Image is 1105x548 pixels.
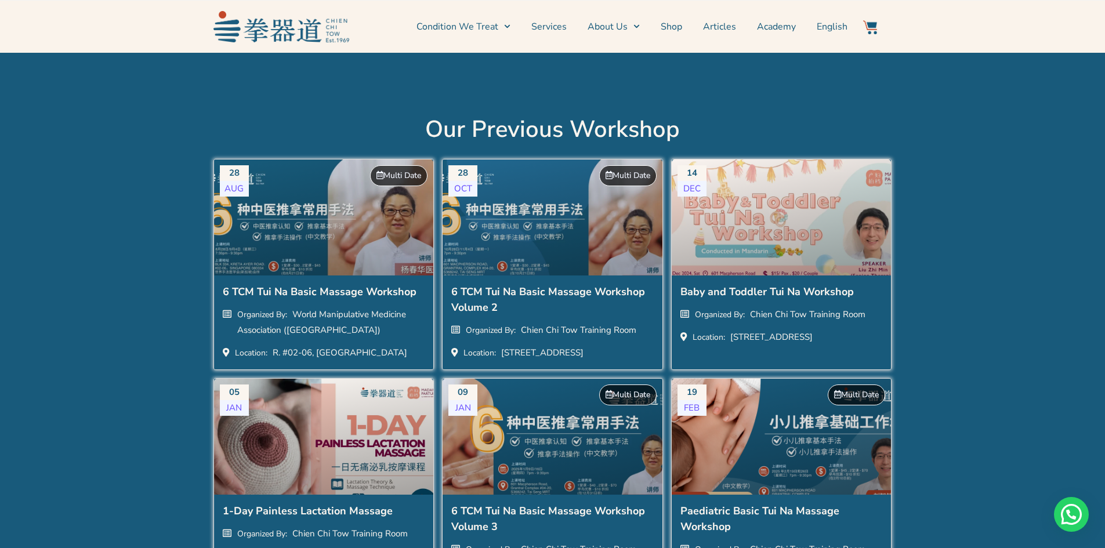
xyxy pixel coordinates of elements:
[757,12,796,41] a: Academy
[223,284,425,361] a: 6 TCM Tui Na Basic Massage Workshop Organized By: World Manipulative Medicine Association ([GEOGR...
[521,324,636,336] h6: Chien Chi Tow Training Room
[223,284,425,303] h2: 6 TCM Tui Na Basic Massage Workshop
[828,384,885,405] div: Multi Date
[370,165,427,186] div: Multi Date
[416,12,510,41] a: Condition We Treat
[451,284,654,318] h2: 6 TCM Tui Na Basic Massage Workshop Volume 2
[693,332,728,343] h5: Location:
[680,284,883,303] h2: Baby and Toddler Tui Na Workshop
[817,20,847,34] span: English
[220,400,249,416] div: Jan
[678,165,707,181] div: 14
[817,12,847,41] a: Switch to English
[451,503,654,538] h2: 6 TCM Tui Na Basic Massage Workshop Volume 3
[237,309,290,320] h5: Organized By:
[599,384,657,405] div: Multi Date
[678,384,707,400] div: 19
[223,503,425,522] h2: 1-Day Painless Lactation Massage
[678,181,707,197] div: Dec
[220,384,249,400] div: 05
[273,347,407,358] h6: R. #02-06, [GEOGRAPHIC_DATA]
[588,12,640,41] a: About Us
[680,284,883,345] a: Baby and Toddler Tui Na Workshop Organized By: Chien Chi Tow Training Room Location: [STREET_ADDR...
[448,400,477,416] div: Jan
[501,347,584,358] h6: [STREET_ADDRESS]
[237,528,290,539] h5: Organized By:
[680,503,883,538] h2: Paediatric Basic Tui Na Massage Workshop
[695,309,748,320] h5: Organized By:
[220,165,249,181] div: 28
[448,181,477,197] div: Oct
[531,12,567,41] a: Services
[703,12,736,41] a: Articles
[235,347,270,358] h5: Location:
[463,347,499,358] h5: Location:
[448,384,477,400] div: 09
[466,325,519,336] h5: Organized By:
[451,284,654,361] a: 6 TCM Tui Na Basic Massage Workshop Volume 2 Organized By: Chien Chi Tow Training Room Location: ...
[237,309,406,336] h6: World Manipulative Medicine Association ([GEOGRAPHIC_DATA])
[661,12,682,41] a: Shop
[220,181,249,197] div: Aug
[448,165,477,181] div: 28
[1054,497,1089,532] div: Need help? WhatsApp contact
[292,528,408,539] h6: Chien Chi Tow Training Room
[599,165,657,186] div: Multi Date
[678,400,707,416] div: Feb
[355,12,848,41] nav: Menu
[730,331,813,343] h6: [STREET_ADDRESS]
[213,115,892,143] h2: Our Previous Workshop
[863,20,877,34] img: Website Icon-03
[750,309,865,320] h6: Chien Chi Tow Training Room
